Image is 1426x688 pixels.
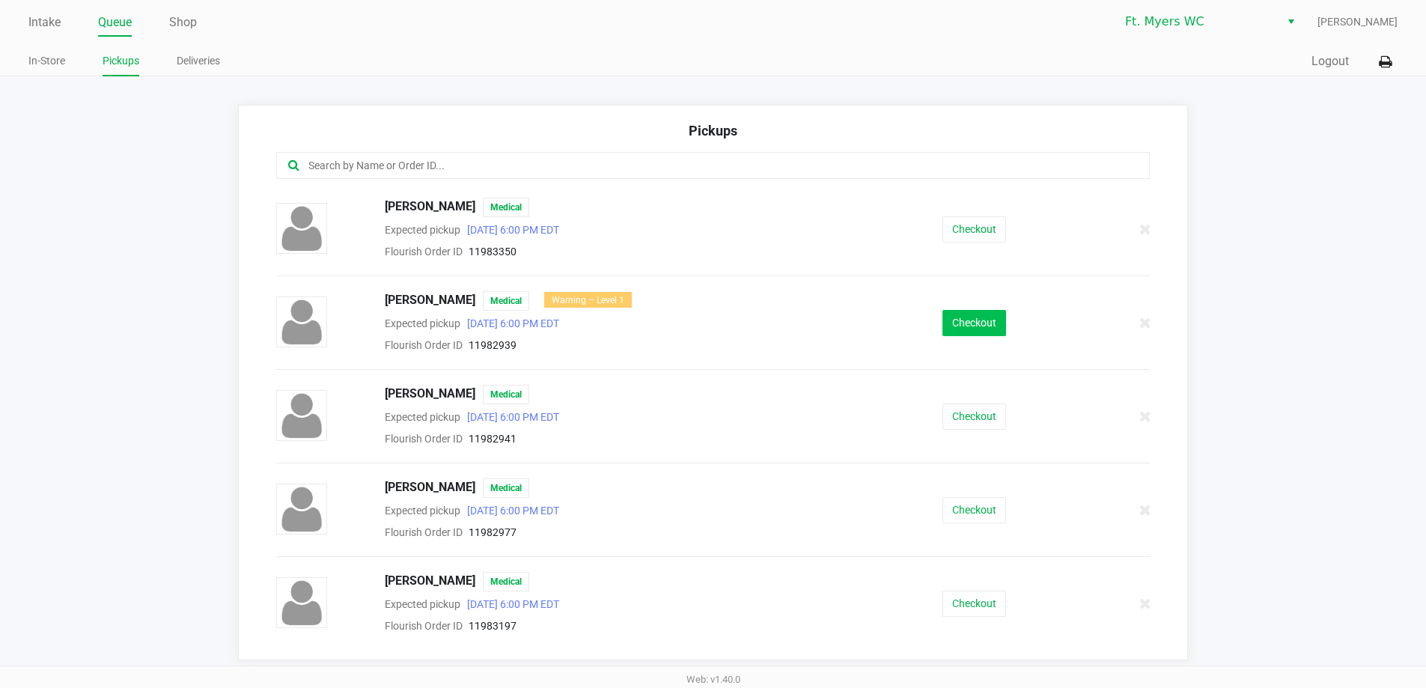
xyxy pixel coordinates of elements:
button: Checkout [942,497,1006,523]
span: Medical [483,478,529,498]
button: Select [1280,8,1302,35]
span: [DATE] 6:00 PM EDT [460,224,559,236]
a: Deliveries [177,52,220,70]
span: Medical [483,291,529,311]
a: In-Store [28,52,65,70]
span: Flourish Order ID [385,433,463,445]
span: Medical [483,198,529,217]
span: Expected pickup [385,598,460,610]
span: 11983350 [469,246,517,258]
button: Logout [1311,52,1349,70]
span: [PERSON_NAME] [1317,14,1398,30]
span: 11983197 [469,620,517,632]
span: Flourish Order ID [385,339,463,351]
span: Expected pickup [385,411,460,423]
span: Web: v1.40.0 [686,674,740,685]
span: [PERSON_NAME] [385,572,475,591]
span: [DATE] 6:00 PM EDT [460,598,559,610]
span: Expected pickup [385,224,460,236]
a: Intake [28,12,61,33]
span: Medical [483,385,529,404]
span: Flourish Order ID [385,246,463,258]
span: [PERSON_NAME] [385,291,475,311]
span: [DATE] 6:00 PM EDT [460,317,559,329]
span: Expected pickup [385,505,460,517]
a: Pickups [103,52,139,70]
span: 11982939 [469,339,517,351]
span: Medical [483,572,529,591]
span: Expected pickup [385,317,460,329]
button: Checkout [942,591,1006,617]
div: Warning – Level 1 [544,292,632,308]
button: Checkout [942,310,1006,336]
span: Flourish Order ID [385,526,463,538]
span: [DATE] 6:00 PM EDT [460,411,559,423]
a: Queue [98,12,132,33]
a: Shop [169,12,197,33]
span: [PERSON_NAME] [385,478,475,498]
span: Flourish Order ID [385,620,463,632]
span: [PERSON_NAME] [385,198,475,217]
span: [PERSON_NAME] [385,385,475,404]
span: Ft. Myers WC [1125,13,1271,31]
button: Checkout [942,404,1006,430]
span: 11982977 [469,526,517,538]
span: [DATE] 6:00 PM EDT [460,505,559,517]
button: Checkout [942,216,1006,243]
span: 11982941 [469,433,517,445]
span: Pickups [689,123,737,138]
input: Search by Name or Order ID... [307,157,1072,174]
